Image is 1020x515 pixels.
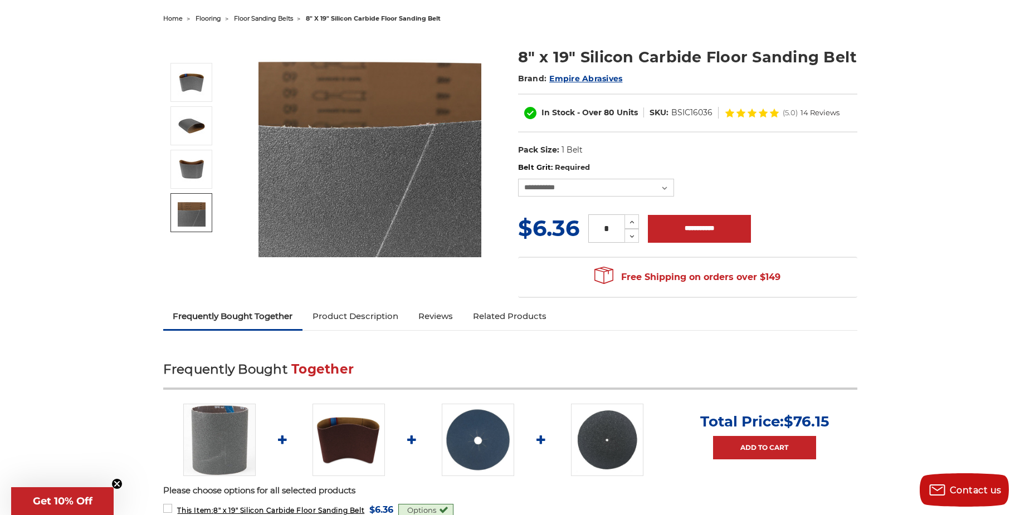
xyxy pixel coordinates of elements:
[784,413,829,430] span: $76.15
[671,107,712,119] dd: BSIC16036
[163,14,183,22] a: home
[920,473,1009,507] button: Contact us
[163,304,303,328] a: Frequently Bought Together
[33,495,92,507] span: Get 10% Off
[291,361,354,377] span: Together
[541,107,575,117] span: In Stock
[11,487,114,515] div: Get 10% OffClose teaser
[604,107,614,117] span: 80
[178,68,206,96] img: 7-7-8" x 29-1-2 " Silicon Carbide belt for aggressive sanding on concrete and hardwood floors as ...
[801,109,840,116] span: 14 Reviews
[258,35,481,257] img: 7-7-8" x 29-1-2 " Silicon Carbide belt for aggressive sanding on concrete and hardwood floors as ...
[950,485,1002,496] span: Contact us
[518,144,559,156] dt: Pack Size:
[306,14,441,22] span: 8" x 19" silicon carbide floor sanding belt
[111,478,123,489] button: Close teaser
[562,144,583,156] dd: 1 Belt
[183,404,256,476] img: 7-7-8" x 29-1-2 " Silicon Carbide belt for aggressive sanding on concrete and hardwood floors as ...
[518,46,857,68] h1: 8" x 19" Silicon Carbide Floor Sanding Belt
[650,107,668,119] dt: SKU:
[163,361,287,377] span: Frequently Bought
[700,413,829,430] p: Total Price:
[713,436,816,459] a: Add to Cart
[178,199,206,227] img: Silicon Carbide 7-7-8-inch by 29-1-2 -inch belt for floor sanding, compatible with Clarke EZ-7-7-...
[177,506,213,514] strong: This Item:
[555,163,590,171] small: Required
[617,107,638,117] span: Units
[518,162,857,173] label: Belt Grit:
[594,266,780,288] span: Free Shipping on orders over $149
[234,14,293,22] a: floor sanding belts
[549,73,622,84] a: Empire Abrasives
[518,73,547,84] span: Brand:
[177,506,364,514] span: 8" x 19" Silicon Carbide Floor Sanding Belt
[463,304,557,328] a: Related Products
[518,214,579,242] span: $6.36
[577,107,602,117] span: - Over
[196,14,221,22] a: flooring
[163,484,857,497] p: Please choose options for all selected products
[302,304,408,328] a: Product Description
[178,155,206,183] img: Silicon Carbide 7-7-8" x 29-1-2 " sanding belt designed for hardwood and concrete floor sanding, ...
[783,109,798,116] span: (5.0)
[178,112,206,140] img: 7-7-8" x 29-1-2 " Silicon Carbide belt for floor sanding, compatible with Clarke EZ-7-7-8 sanders...
[408,304,463,328] a: Reviews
